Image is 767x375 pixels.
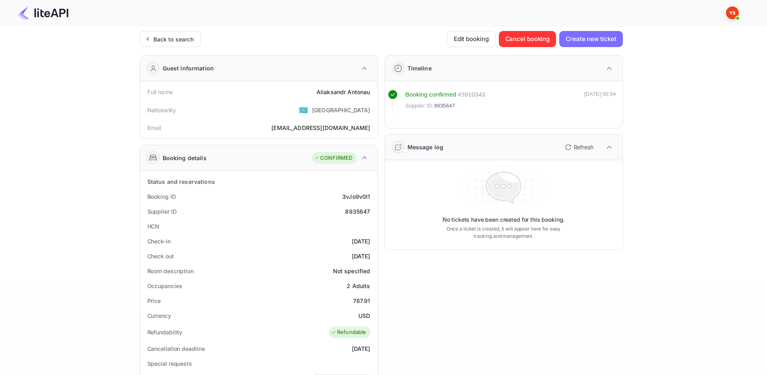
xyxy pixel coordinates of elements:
[405,102,434,110] span: Supplier ID:
[434,102,455,110] span: 8935647
[299,103,308,117] span: United States
[147,311,171,320] div: Currency
[353,297,370,305] div: 787.91
[407,64,432,72] div: Timeline
[442,216,565,224] p: No tickets have been created for this booking.
[147,124,161,132] div: Email
[147,252,174,260] div: Check out
[345,207,370,216] div: 8935647
[312,106,370,114] div: [GEOGRAPHIC_DATA]
[333,267,370,275] div: Not specified
[153,35,194,43] div: Back to search
[726,6,739,19] img: Yandex Support
[18,6,68,19] img: LiteAPI Logo
[147,282,182,290] div: Occupancies
[147,237,171,245] div: Check-in
[147,222,160,231] div: HCN
[147,328,183,336] div: Refundability
[163,64,214,72] div: Guest information
[342,192,370,201] div: 3vJo9v0I1
[163,154,207,162] div: Booking details
[407,143,444,151] div: Message log
[574,143,593,151] p: Refresh
[147,267,194,275] div: Room description
[331,328,366,336] div: Refundable
[499,31,556,47] button: Cancel booking
[147,106,176,114] div: Nationality
[147,297,161,305] div: Price
[440,225,567,240] p: Once a ticket is created, it will appear here for easy tracking and management.
[352,344,370,353] div: [DATE]
[314,154,352,162] div: CONFIRMED
[347,282,370,290] div: 2 Adults
[147,88,173,96] div: Full name
[147,207,177,216] div: Supplier ID
[271,124,370,132] div: [EMAIL_ADDRESS][DOMAIN_NAME]
[352,237,370,245] div: [DATE]
[352,252,370,260] div: [DATE]
[447,31,496,47] button: Edit booking
[147,359,192,368] div: Special requests
[405,90,457,99] div: Booking confirmed
[458,90,485,99] div: # 3910343
[559,31,622,47] button: Create new ticket
[358,311,370,320] div: USD
[147,177,215,186] div: Status and reservations
[560,141,597,154] button: Refresh
[316,88,370,96] div: Aliaksandr Antonau
[147,192,176,201] div: Booking ID
[584,90,616,113] div: [DATE] 00:54
[147,344,205,353] div: Cancellation deadline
